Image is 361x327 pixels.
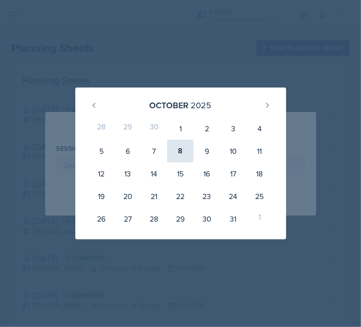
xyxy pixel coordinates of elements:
div: 29 [114,117,141,140]
div: 20 [114,185,141,207]
div: 7 [141,140,167,162]
div: 13 [114,162,141,185]
div: 4 [246,117,273,140]
div: 28 [88,117,115,140]
div: 1 [167,117,193,140]
div: 16 [193,162,220,185]
div: 31 [220,207,246,230]
div: 12 [88,162,115,185]
div: 15 [167,162,193,185]
div: 17 [220,162,246,185]
div: 27 [114,207,141,230]
div: 30 [193,207,220,230]
div: October [150,99,189,112]
div: 2 [193,117,220,140]
div: 30 [141,117,167,140]
div: 10 [220,140,246,162]
div: 11 [246,140,273,162]
div: 23 [193,185,220,207]
div: 26 [88,207,115,230]
div: 24 [220,185,246,207]
div: 6 [114,140,141,162]
div: 28 [141,207,167,230]
div: 5 [88,140,115,162]
div: 21 [141,185,167,207]
div: 1 [246,207,273,230]
div: 2025 [191,99,212,112]
div: 19 [88,185,115,207]
div: 3 [220,117,246,140]
div: 29 [167,207,193,230]
div: 22 [167,185,193,207]
div: 18 [246,162,273,185]
div: 9 [193,140,220,162]
div: 14 [141,162,167,185]
div: 8 [167,140,193,162]
div: 25 [246,185,273,207]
